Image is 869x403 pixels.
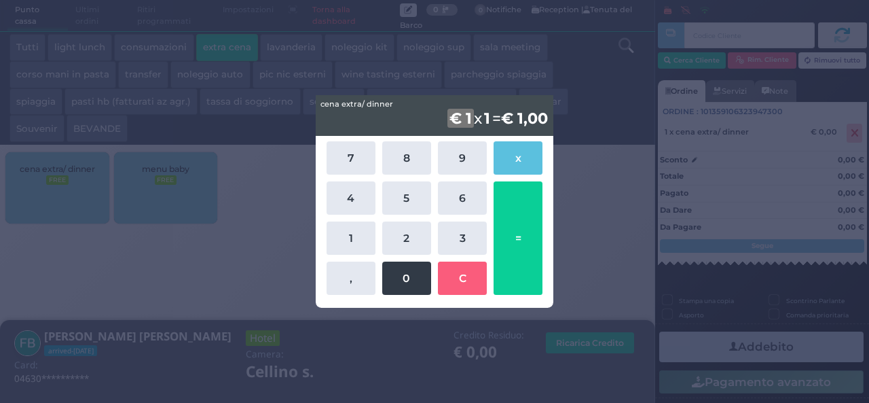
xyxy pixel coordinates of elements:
div: x = [316,95,553,136]
button: C [438,262,487,295]
button: 5 [382,181,431,215]
b: 1 [482,109,492,128]
button: 9 [438,141,487,175]
button: x [494,141,542,175]
button: 2 [382,222,431,255]
button: 0 [382,262,431,295]
span: cena extra/ dinner [320,99,393,110]
b: € 1 [447,109,474,128]
button: 3 [438,222,487,255]
button: 4 [327,181,375,215]
button: = [494,181,542,295]
button: 8 [382,141,431,175]
button: , [327,262,375,295]
button: 6 [438,181,487,215]
button: 7 [327,141,375,175]
button: 1 [327,222,375,255]
b: € 1,00 [501,109,548,128]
